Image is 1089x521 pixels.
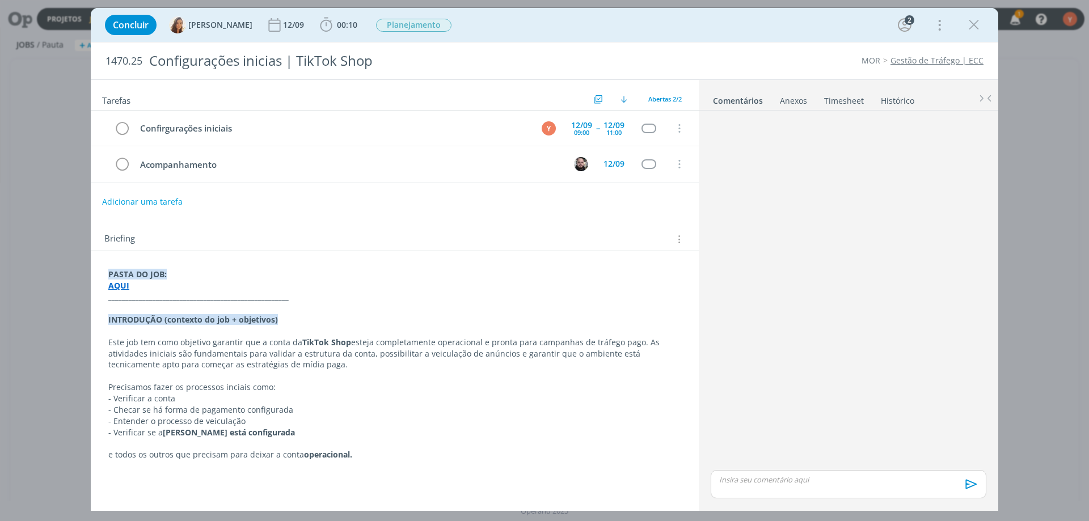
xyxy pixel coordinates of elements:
a: AQUI [108,280,129,291]
div: 09:00 [574,129,589,135]
div: 12/09 [571,121,592,129]
a: Gestão de Tráfego | ECC [890,55,984,66]
div: dialog [91,8,998,511]
div: 12/09 [603,160,624,168]
a: MOR [862,55,880,66]
strong: INTRODUÇÃO (contexto do job + objetivos) [108,314,278,325]
span: Abertas 2/2 [648,95,682,103]
span: 00:10 [337,19,357,30]
div: Anexos [780,95,807,107]
strong: operacional. [304,449,352,460]
span: Briefing [104,232,135,247]
div: Y [542,121,556,135]
img: arrow-down.svg [621,96,627,103]
button: Y [540,120,557,137]
img: V [169,16,186,33]
img: G [574,157,588,171]
div: 12/09 [603,121,624,129]
div: 2 [905,15,914,25]
a: Comentários [712,90,763,107]
button: Planejamento [375,18,452,32]
span: 1470.25 [105,55,142,67]
strong: _____________________________________________________ [108,291,289,302]
strong: [PERSON_NAME] está configurada [163,427,295,438]
span: Tarefas [102,92,130,106]
p: - Entender o processo de veiculação [108,416,681,427]
div: 11:00 [606,129,622,135]
div: Acompanhamento [135,158,563,172]
p: - Checar se há forma de pagamento configurada [108,404,681,416]
span: Concluir [113,20,149,29]
span: eixar a conta [255,449,304,460]
button: 2 [896,16,914,34]
span: [PERSON_NAME] [188,21,252,29]
p: Precisamos fazer os processos inciais como: [108,382,681,393]
button: V[PERSON_NAME] [169,16,252,33]
p: - Verificar a conta [108,393,681,404]
button: G [572,155,589,172]
button: Concluir [105,15,157,35]
strong: TikTok Shop [302,337,351,348]
p: e todos os outros que precisam para d [108,449,681,460]
div: 12/09 [283,21,306,29]
div: Confirgurações iniciais [135,121,531,135]
div: Configurações inicias | TikTok Shop [145,47,613,75]
a: Timesheet [824,90,864,107]
button: Adicionar uma tarefa [102,192,183,212]
strong: PASTA DO JOB: [108,269,167,279]
span: -- [596,124,600,132]
span: Planejamento [376,19,451,32]
p: Este job tem como objetivo garantir que a conta da esteja completamente operacional e pronta para... [108,337,681,371]
a: Histórico [880,90,915,107]
button: 00:10 [317,16,360,34]
p: - Verificar se a [108,427,681,438]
